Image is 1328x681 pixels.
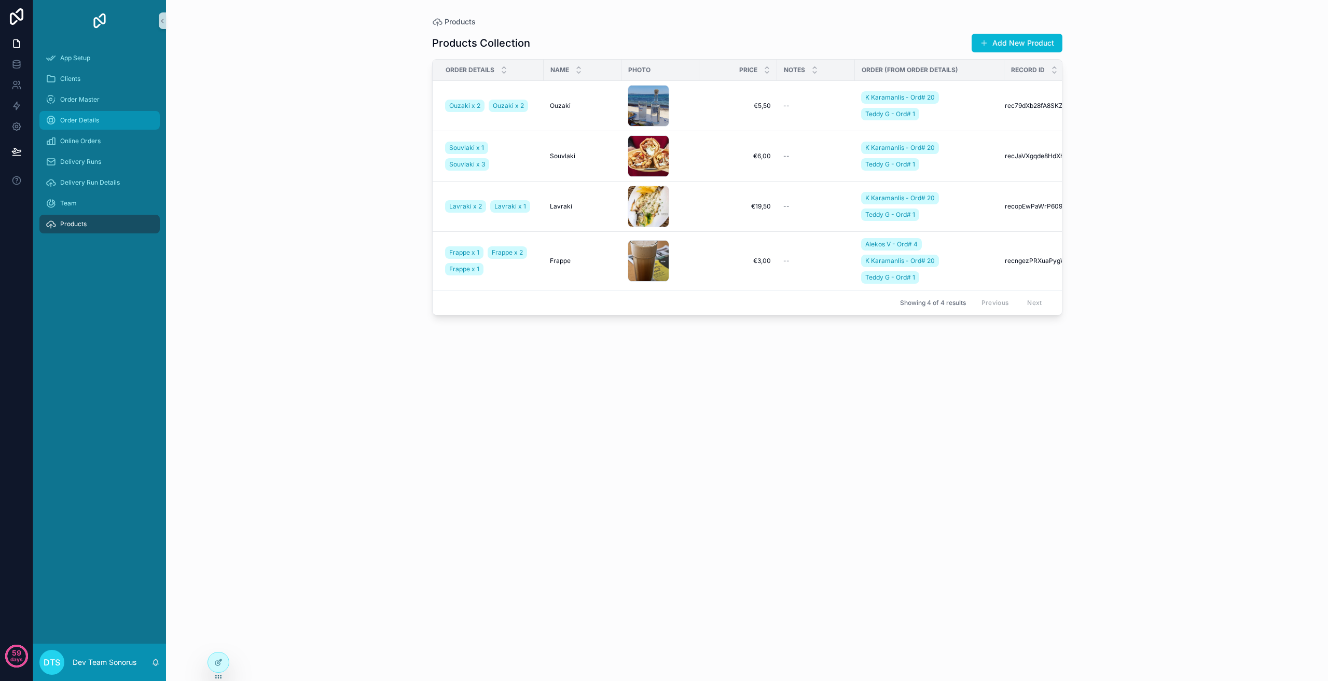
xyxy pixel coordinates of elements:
span: recJaVXgqde8HdXhD [1005,152,1069,160]
span: Alekos V - Ord# 4 [865,240,918,248]
span: App Setup [60,54,90,62]
span: Showing 4 of 4 results [900,299,966,307]
a: Alekos V - Ord# 4K Karamanlis - Ord# 20Teddy G - Ord# 1 [861,236,998,286]
div: scrollable content [33,41,166,247]
span: Products [445,17,476,27]
a: K Karamanlis - Ord# 20 [861,192,939,204]
span: Order Details [446,66,494,74]
a: Frappe x 1 [445,246,483,259]
a: -- [783,102,849,110]
span: Order (from Order Details) [862,66,958,74]
span: recopEwPaWrP609Sj [1005,202,1068,211]
a: Teddy G - Ord# 1 [861,209,919,221]
a: Alekos V - Ord# 4 [861,238,922,251]
a: Ouzaki [550,102,615,110]
a: -- [783,257,849,265]
a: K Karamanlis - Ord# 20Teddy G - Ord# 1 [861,190,998,223]
a: Team [39,194,160,213]
span: Souvlaki x 1 [449,144,484,152]
a: Ouzaki x 2Ouzaki x 2 [445,98,537,114]
span: Teddy G - Ord# 1 [865,211,915,219]
p: Dev Team Sonorus [73,657,136,668]
span: Delivery Run Details [60,178,120,187]
a: Products [39,215,160,233]
span: Frappe x 2 [492,248,523,257]
span: DTS [44,656,60,669]
span: Ouzaki x 2 [493,102,524,110]
a: Lavraki x 1 [490,200,530,213]
a: -- [783,152,849,160]
a: Frappe x 1 [445,263,483,275]
a: Frappe x 1Frappe x 2Frappe x 1 [445,244,537,277]
a: Teddy G - Ord# 1 [861,108,919,120]
a: -- [783,202,849,211]
p: days [10,652,23,666]
a: K Karamanlis - Ord# 20Teddy G - Ord# 1 [861,89,998,122]
a: recopEwPaWrP609Sj [1005,202,1098,211]
a: Ouzaki x 2 [445,100,485,112]
span: Name [550,66,569,74]
span: Frappe x 1 [449,265,479,273]
span: Ouzaki [550,102,571,110]
a: Souvlaki x 3 [445,158,489,171]
span: Teddy G - Ord# 1 [865,160,915,169]
span: Order Master [60,95,100,104]
a: Products [432,17,476,27]
span: Clients [60,75,80,83]
a: rec79dXb28fA8SKZn [1005,102,1098,110]
span: €19,50 [706,202,771,211]
span: Online Orders [60,137,101,145]
span: Notes [784,66,805,74]
a: K Karamanlis - Ord# 20 [861,142,939,154]
a: Order Details [39,111,160,130]
span: Lavraki x 2 [449,202,482,211]
a: Clients [39,70,160,88]
span: Frappe x 1 [449,248,479,257]
span: Lavraki x 1 [494,202,526,211]
span: rec79dXb28fA8SKZn [1005,102,1067,110]
p: 59 [12,648,21,658]
a: Souvlaki x 1Souvlaki x 3 [445,140,537,173]
a: Ouzaki x 2 [489,100,528,112]
span: recngezPRXuaPygWF [1005,257,1070,265]
span: Souvlaki x 3 [449,160,485,169]
button: Add New Product [972,34,1062,52]
span: Frappe [550,257,571,265]
span: K Karamanlis - Ord# 20 [865,144,935,152]
a: Teddy G - Ord# 1 [861,158,919,171]
a: K Karamanlis - Ord# 20Teddy G - Ord# 1 [861,140,998,173]
span: Delivery Runs [60,158,101,166]
span: -- [783,152,790,160]
span: -- [783,257,790,265]
a: €3,00 [706,257,771,265]
a: €6,00 [706,152,771,160]
a: Souvlaki x 1 [445,142,488,154]
span: Team [60,199,77,207]
span: Teddy G - Ord# 1 [865,273,915,282]
span: K Karamanlis - Ord# 20 [865,93,935,102]
a: recJaVXgqde8HdXhD [1005,152,1098,160]
a: Order Master [39,90,160,109]
span: Order Details [60,116,99,124]
span: Ouzaki x 2 [449,102,480,110]
a: €5,50 [706,102,771,110]
span: -- [783,202,790,211]
span: Price [739,66,757,74]
h1: Products Collection [432,36,530,50]
span: Products [60,220,87,228]
span: Souvlaki [550,152,575,160]
span: Lavraki [550,202,572,211]
span: Record ID [1011,66,1045,74]
a: Lavraki x 2Lavraki x 1 [445,198,537,215]
span: Teddy G - Ord# 1 [865,110,915,118]
a: Delivery Run Details [39,173,160,192]
a: Frappe x 2 [488,246,527,259]
span: K Karamanlis - Ord# 20 [865,257,935,265]
a: Teddy G - Ord# 1 [861,271,919,284]
span: Photo [628,66,651,74]
span: K Karamanlis - Ord# 20 [865,194,935,202]
a: Lavraki x 2 [445,200,486,213]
